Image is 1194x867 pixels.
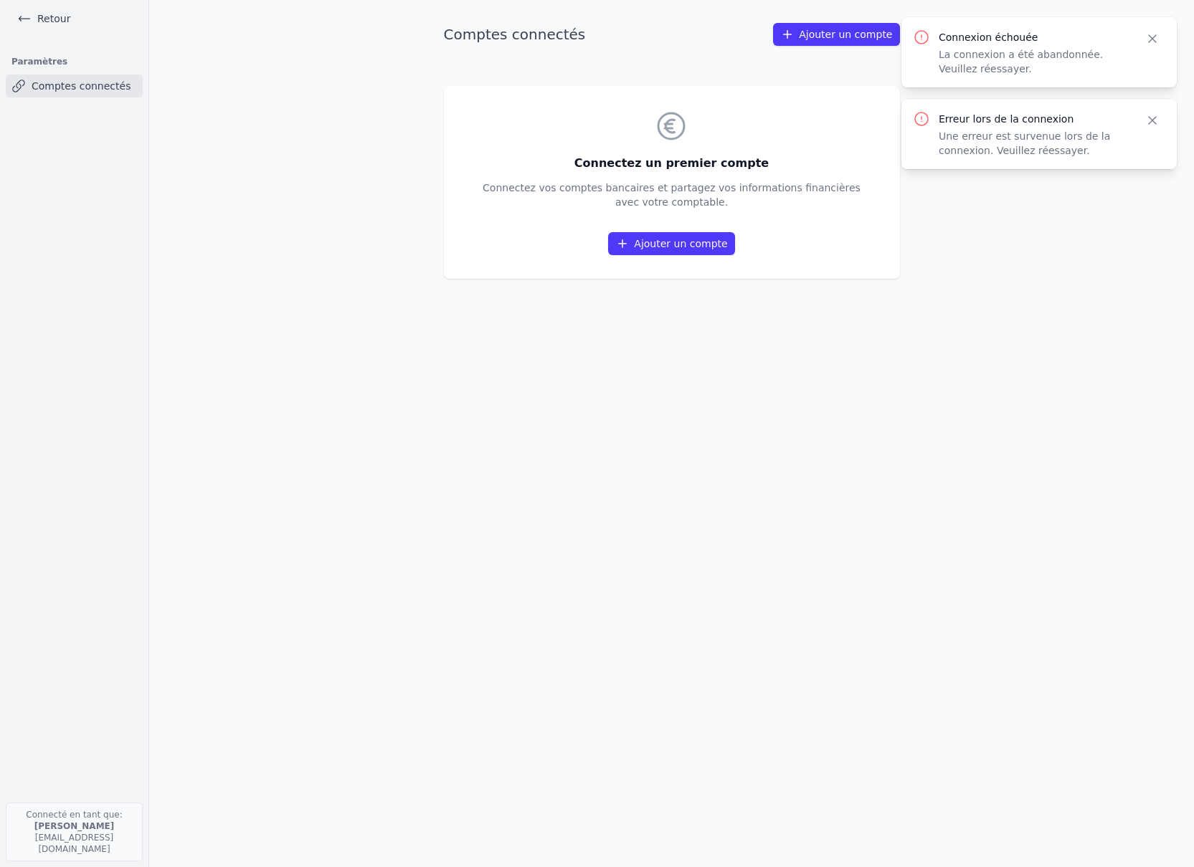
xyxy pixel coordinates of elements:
p: Connexion échouée [939,30,1128,44]
p: La connexion a été abandonnée. Veuillez réessayer. [939,47,1128,76]
p: Une erreur est survenue lors de la connexion. Veuillez réessayer. [939,129,1128,158]
p: Connectez vos comptes bancaires et partagez vos informations financières avec votre comptable. [483,181,861,209]
a: Comptes connectés [6,75,143,97]
h3: Paramètres [6,52,143,72]
a: Ajouter un compte [608,232,734,255]
a: Ajouter un compte [773,23,899,46]
p: Connecté en tant que: [EMAIL_ADDRESS][DOMAIN_NAME] [6,803,143,861]
h3: Connectez un premier compte [483,155,861,172]
a: Retour [11,9,76,29]
strong: [PERSON_NAME] [34,821,115,831]
p: Erreur lors de la connexion [939,112,1128,126]
h1: Comptes connectés [444,24,586,44]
